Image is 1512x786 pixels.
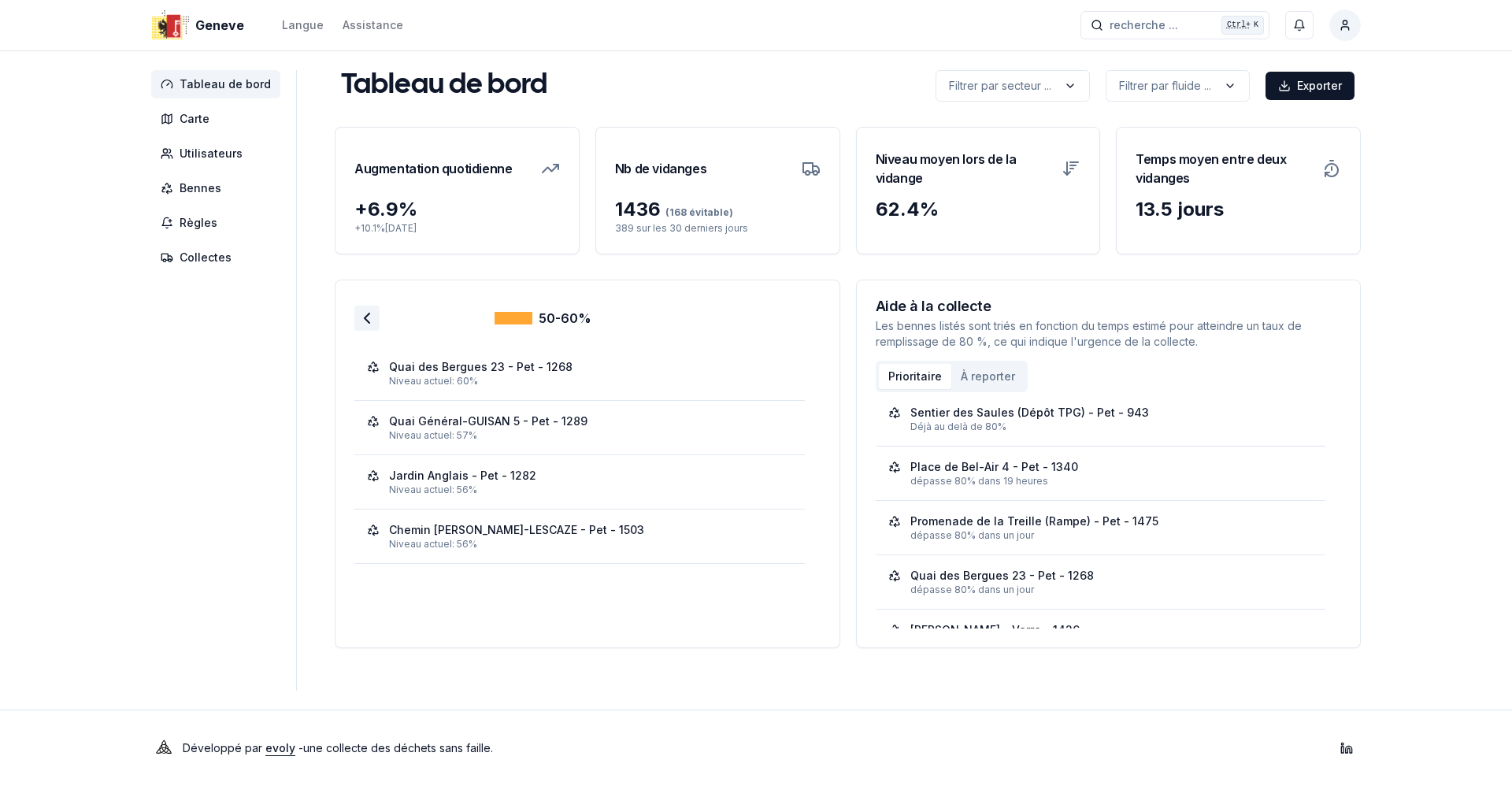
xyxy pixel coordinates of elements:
span: (168 évitable) [661,206,733,218]
div: dépasse 80% dans 19 heures [910,475,1314,488]
p: 389 sur les 30 derniers jours [615,222,821,235]
a: Quai des Bergues 23 - Pet - 1268Niveau actuel: 60% [367,359,792,387]
a: Bennes [151,174,287,202]
div: Niveau actuel: 56% [389,538,792,551]
a: Carte [151,105,287,133]
div: dépasse 80% dans un jour [910,584,1314,596]
a: evoly [265,741,295,754]
div: 62.4 % [876,197,1081,222]
h3: Niveau moyen lors de la vidange [876,146,1053,191]
span: Collectes [180,250,232,265]
a: [PERSON_NAME] - Verre - 1426 [888,622,1314,651]
p: Développé par - une collecte des déchets sans faille . [183,737,493,759]
span: Tableau de bord [180,76,271,92]
button: Exporter [1266,72,1354,100]
h1: Tableau de bord [341,70,547,102]
img: Evoly Logo [151,736,176,761]
div: Langue [282,17,324,33]
div: Place de Bel-Air 4 - Pet - 1340 [910,459,1078,475]
button: label [1106,70,1250,102]
span: recherche ... [1110,17,1178,33]
div: Quai Général-GUISAN 5 - Pet - 1289 [389,413,587,429]
button: Langue [282,16,324,35]
a: Jardin Anglais - Pet - 1282Niveau actuel: 56% [367,468,792,496]
a: Collectes [151,243,287,272]
div: 1436 [615,197,821,222]
a: Promenade de la Treille (Rampe) - Pet - 1475dépasse 80% dans un jour [888,513,1314,542]
span: Utilisateurs [180,146,243,161]
p: Filtrer par fluide ... [1119,78,1211,94]
a: Tableau de bord [151,70,287,98]
button: label [936,70,1090,102]
div: Déjà au delà de 80% [910,421,1314,433]
span: Bennes [180,180,221,196]
button: À reporter [951,364,1025,389]
div: Quai des Bergues 23 - Pet - 1268 [389,359,573,375]
a: Quai Général-GUISAN 5 - Pet - 1289Niveau actuel: 57% [367,413,792,442]
span: Règles [180,215,217,231]
a: Assistance [343,16,403,35]
div: Niveau actuel: 60% [389,375,792,387]
button: Prioritaire [879,364,951,389]
div: Promenade de la Treille (Rampe) - Pet - 1475 [910,513,1158,529]
div: dépasse 80% dans un jour [910,529,1314,542]
div: Niveau actuel: 56% [389,484,792,496]
a: Place de Bel-Air 4 - Pet - 1340dépasse 80% dans 19 heures [888,459,1314,488]
h3: Temps moyen entre deux vidanges [1136,146,1313,191]
p: Les bennes listés sont triés en fonction du temps estimé pour atteindre un taux de remplissage de... [876,318,1342,350]
div: 13.5 jours [1136,197,1341,222]
span: Geneve [195,16,244,35]
div: Jardin Anglais - Pet - 1282 [389,468,536,484]
h3: Aide à la collecte [876,299,1342,313]
p: Filtrer par secteur ... [949,78,1051,94]
div: Sentier des Saules (Dépôt TPG) - Pet - 943 [910,405,1149,421]
div: Niveau actuel: 57% [389,429,792,442]
h3: Augmentation quotidienne [354,146,512,191]
span: Carte [180,111,209,127]
a: Quai des Bergues 23 - Pet - 1268dépasse 80% dans un jour [888,568,1314,596]
a: Règles [151,209,287,237]
div: 50-60% [495,309,591,328]
img: Geneve Logo [151,6,189,44]
div: Quai des Bergues 23 - Pet - 1268 [910,568,1094,584]
button: recherche ...Ctrl+K [1080,11,1269,39]
a: Utilisateurs [151,139,287,168]
div: [PERSON_NAME] - Verre - 1426 [910,622,1080,638]
a: Chemin [PERSON_NAME]-LESCAZE - Pet - 1503Niveau actuel: 56% [367,522,792,551]
div: Chemin [PERSON_NAME]-LESCAZE - Pet - 1503 [389,522,644,538]
a: Sentier des Saules (Dépôt TPG) - Pet - 943Déjà au delà de 80% [888,405,1314,433]
a: Geneve [151,16,250,35]
div: + 6.9 % [354,197,560,222]
p: + 10.1 % [DATE] [354,222,560,235]
h3: Nb de vidanges [615,146,706,191]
